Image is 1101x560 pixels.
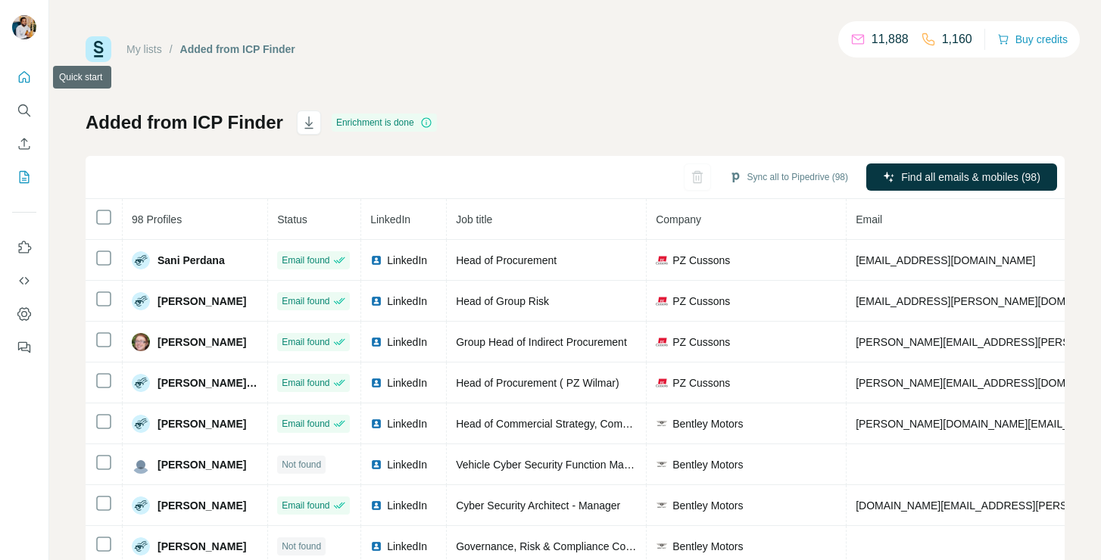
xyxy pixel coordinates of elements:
[132,456,150,474] img: Avatar
[132,374,150,392] img: Avatar
[370,540,382,552] img: LinkedIn logo
[456,377,619,389] span: Head of Procurement ( PZ Wilmar)
[158,253,225,268] span: Sani Perdana
[158,375,258,390] span: [PERSON_NAME], MBA
[656,336,668,348] img: company-logo
[672,457,743,472] span: Bentley Motors
[370,377,382,389] img: LinkedIn logo
[86,36,111,62] img: Surfe Logo
[672,294,730,309] span: PZ Cussons
[370,418,382,430] img: LinkedIn logo
[180,42,295,57] div: Added from ICP Finder
[12,163,36,191] button: My lists
[132,415,150,433] img: Avatar
[277,213,307,226] span: Status
[370,295,382,307] img: LinkedIn logo
[387,375,427,390] span: LinkedIn
[370,254,382,266] img: LinkedIn logo
[387,334,427,350] span: LinkedIn
[456,213,492,226] span: Job title
[456,499,620,512] span: Cyber Security Architect - Manager
[282,376,329,390] span: Email found
[656,499,668,512] img: company-logo
[12,234,36,261] button: Use Surfe on LinkedIn
[456,459,651,471] span: Vehicle Cyber Security Function Manager
[332,114,437,132] div: Enrichment is done
[282,294,329,308] span: Email found
[158,457,246,472] span: [PERSON_NAME]
[387,253,427,268] span: LinkedIn
[901,170,1040,185] span: Find all emails & mobiles (98)
[672,253,730,268] span: PZ Cussons
[387,294,427,309] span: LinkedIn
[12,15,36,39] img: Avatar
[170,42,173,57] li: /
[282,417,329,431] span: Email found
[12,97,36,124] button: Search
[12,64,36,91] button: Quick start
[656,377,668,389] img: company-logo
[456,418,700,430] span: Head of Commercial Strategy, Compliance and Risk
[672,375,730,390] span: PZ Cussons
[456,295,549,307] span: Head of Group Risk
[672,539,743,554] span: Bentley Motors
[282,254,329,267] span: Email found
[997,29,1068,50] button: Buy credits
[856,213,882,226] span: Email
[866,163,1057,191] button: Find all emails & mobiles (98)
[856,254,1035,266] span: [EMAIL_ADDRESS][DOMAIN_NAME]
[158,334,246,350] span: [PERSON_NAME]
[370,459,382,471] img: LinkedIn logo
[456,336,627,348] span: Group Head of Indirect Procurement
[158,294,246,309] span: [PERSON_NAME]
[86,110,283,135] h1: Added from ICP Finder
[656,459,668,471] img: company-logo
[942,30,972,48] p: 1,160
[456,254,557,266] span: Head of Procurement
[370,499,382,512] img: LinkedIn logo
[656,254,668,266] img: company-logo
[282,540,321,553] span: Not found
[872,30,909,48] p: 11,888
[387,416,427,431] span: LinkedIn
[672,334,730,350] span: PZ Cussons
[132,251,150,269] img: Avatar
[132,213,182,226] span: 98 Profiles
[158,416,246,431] span: [PERSON_NAME]
[387,498,427,513] span: LinkedIn
[387,457,427,472] span: LinkedIn
[656,540,668,552] img: company-logo
[132,292,150,310] img: Avatar
[132,537,150,555] img: Avatar
[387,539,427,554] span: LinkedIn
[132,333,150,351] img: Avatar
[370,213,410,226] span: LinkedIn
[370,336,382,348] img: LinkedIn logo
[719,166,859,188] button: Sync all to Pipedrive (98)
[282,458,321,471] span: Not found
[132,496,150,515] img: Avatar
[656,418,668,430] img: company-logo
[12,267,36,294] button: Use Surfe API
[672,498,743,513] span: Bentley Motors
[12,300,36,328] button: Dashboard
[12,334,36,361] button: Feedback
[672,416,743,431] span: Bentley Motors
[656,213,701,226] span: Company
[456,540,667,552] span: Governance, Risk & Compliance Coordinator
[158,539,246,554] span: [PERSON_NAME]
[126,43,162,55] a: My lists
[12,130,36,157] button: Enrich CSV
[158,498,246,513] span: [PERSON_NAME]
[282,499,329,512] span: Email found
[656,295,668,307] img: company-logo
[282,335,329,349] span: Email found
